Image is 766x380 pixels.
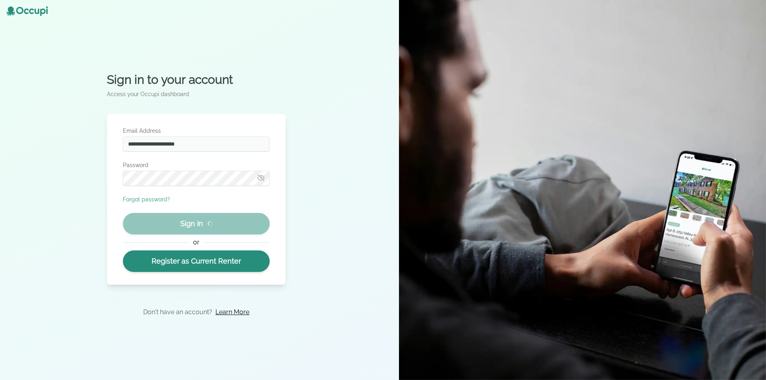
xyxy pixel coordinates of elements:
[143,307,212,317] p: Don't have an account?
[123,161,270,169] label: Password
[123,195,170,203] button: Forgot password?
[215,307,249,317] a: Learn More
[123,127,270,135] label: Email Address
[123,250,270,272] a: Register as Current Renter
[107,90,286,98] p: Access your Occupi dashboard
[189,238,203,247] span: or
[107,73,286,87] h2: Sign in to your account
